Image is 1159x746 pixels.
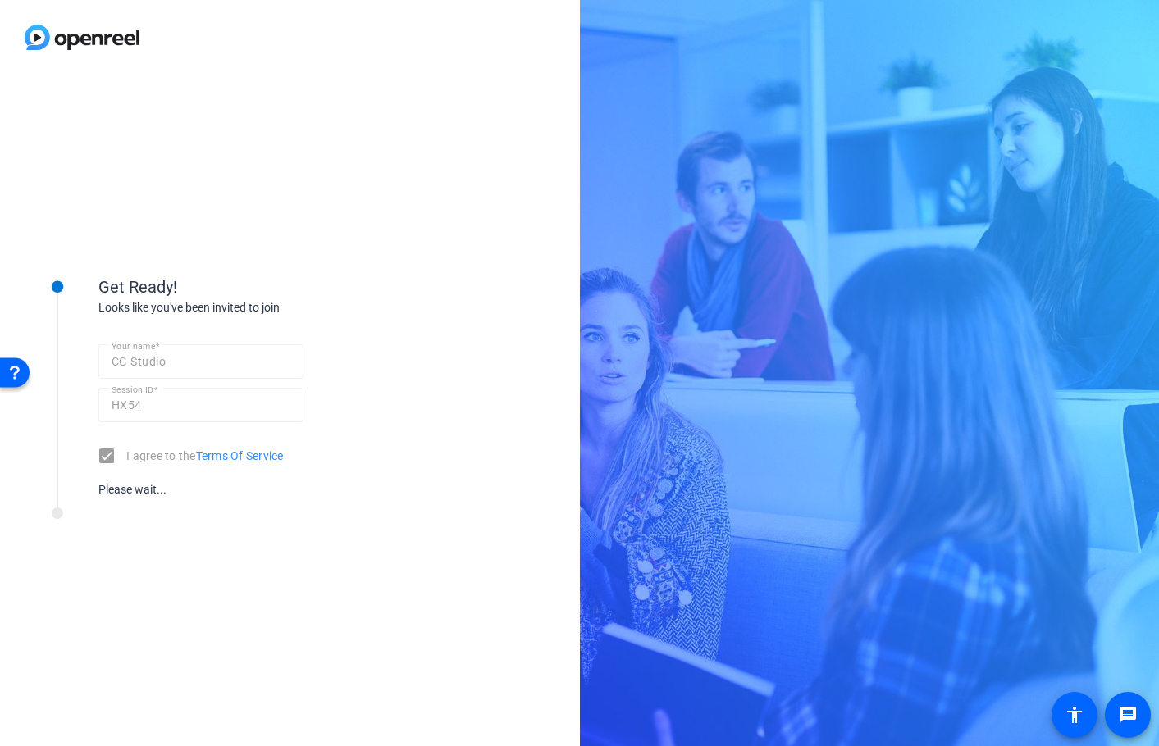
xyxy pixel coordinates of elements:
mat-icon: accessibility [1065,705,1084,725]
div: Please wait... [98,481,303,498]
mat-label: Your name [112,341,155,351]
mat-icon: message [1118,705,1138,725]
mat-label: Session ID [112,384,153,394]
div: Get Ready! [98,275,427,299]
div: Looks like you've been invited to join [98,299,427,316]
